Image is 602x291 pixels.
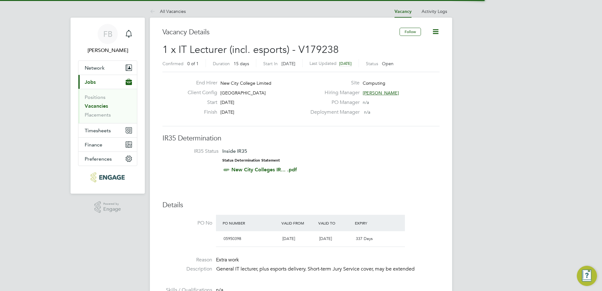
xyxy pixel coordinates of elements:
span: [DATE] [220,109,234,115]
button: Engage Resource Center [577,266,597,286]
span: 05950398 [224,236,241,241]
span: FB [103,30,112,38]
div: PO Number [221,217,280,229]
label: Reason [162,257,212,263]
span: [PERSON_NAME] [363,90,399,96]
label: Description [162,266,212,272]
span: Inside IR35 [222,148,247,154]
a: Vacancy [395,9,412,14]
span: 337 Days [356,236,373,241]
label: PO No [162,220,212,226]
button: Finance [78,138,137,151]
h3: Details [162,201,440,210]
span: n/a [364,109,370,115]
a: Vacancies [85,103,108,109]
label: Deployment Manager [307,109,360,116]
button: Timesheets [78,123,137,137]
span: 0 of 1 [187,61,199,66]
div: Jobs [78,89,137,123]
p: General IT lecturer, plus esports delivery. Short-term Jury Service cover, may be extended [216,266,440,272]
label: Duration [213,61,230,66]
span: 1 x IT Lecturer (incl. esports) - V179238 [162,43,339,56]
button: Preferences [78,152,137,166]
label: Status [366,61,378,66]
span: Engage [103,207,121,212]
span: [DATE] [281,61,295,66]
h3: IR35 Determination [162,134,440,143]
nav: Main navigation [71,18,145,194]
a: Placements [85,112,111,118]
label: Start [183,99,217,106]
a: All Vacancies [150,9,186,14]
span: Open [382,61,394,66]
span: [DATE] [220,100,234,105]
span: Powered by [103,201,121,207]
label: End Hirer [183,80,217,86]
a: Activity Logs [422,9,447,14]
div: Expiry [353,217,390,229]
span: [DATE] [319,236,332,241]
span: Jobs [85,79,96,85]
label: Hiring Manager [307,89,360,96]
a: Positions [85,94,105,100]
label: Client Config [183,89,217,96]
span: Timesheets [85,128,111,134]
img: dovetailslate-logo-retina.png [91,172,124,182]
strong: Status Determination Statement [222,158,280,163]
span: n/a [363,100,369,105]
h3: Vacancy Details [162,28,400,37]
label: Last Updated [310,60,337,66]
div: Valid To [317,217,354,229]
label: Finish [183,109,217,116]
label: Start In [263,61,278,66]
span: Network [85,65,105,71]
label: Confirmed [162,61,184,66]
span: [GEOGRAPHIC_DATA] [220,90,266,96]
span: Fin Brown [78,47,137,54]
button: Network [78,61,137,75]
span: New City College Limited [220,80,271,86]
label: Site [307,80,360,86]
a: Powered byEngage [94,201,121,213]
label: PO Manager [307,99,360,106]
span: Preferences [85,156,112,162]
a: FB[PERSON_NAME] [78,24,137,54]
span: Finance [85,142,102,148]
span: Computing [363,80,385,86]
span: [DATE] [282,236,295,241]
span: Extra work [216,257,239,263]
span: [DATE] [339,61,352,66]
label: IR35 Status [169,148,219,155]
a: New City Colleges IR... .pdf [231,167,297,173]
button: Jobs [78,75,137,89]
div: Valid From [280,217,317,229]
button: Follow [400,28,421,36]
a: Go to home page [78,172,137,182]
span: 15 days [234,61,249,66]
